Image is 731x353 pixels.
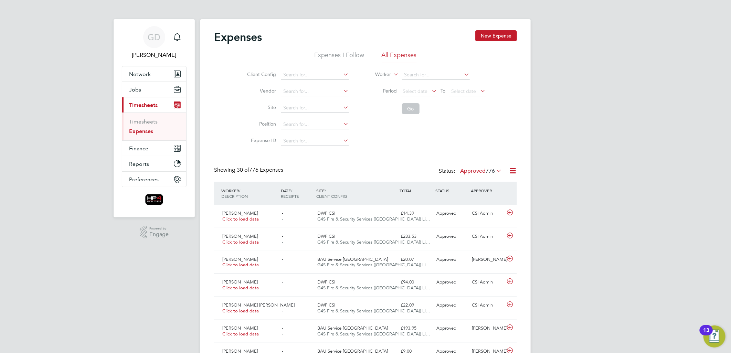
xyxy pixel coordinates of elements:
div: CSI Admin [469,208,505,219]
span: G4S Fire & Security Services ([GEOGRAPHIC_DATA]) Li… [317,331,430,337]
span: Approved [436,256,456,262]
label: Client Config [245,71,276,77]
input: Search for... [281,103,349,113]
span: / [291,188,292,193]
span: DWP CSI [317,279,335,285]
div: £233.53 [398,231,434,242]
input: Search for... [281,136,349,146]
button: Timesheets [122,97,186,113]
span: - [282,331,283,337]
button: New Expense [475,30,517,41]
span: Select date [403,88,428,94]
div: CSI Admin [469,231,505,242]
span: / [239,188,240,193]
span: - [282,239,283,245]
span: Finance [129,145,148,152]
label: Expense ID [245,137,276,143]
div: £14.39 [398,208,434,219]
span: DWP CSI [317,233,335,239]
span: [PERSON_NAME] [222,256,258,262]
span: [PERSON_NAME] [222,325,258,331]
span: G4S Fire & Security Services ([GEOGRAPHIC_DATA]) Li… [317,216,430,222]
div: CSI Admin [469,300,505,311]
span: [PERSON_NAME] [PERSON_NAME] [222,302,295,308]
label: Period [366,88,397,94]
a: Go to home page [122,194,187,205]
label: Vendor [245,88,276,94]
span: Timesheets [129,102,158,108]
li: Expenses I Follow [315,51,364,63]
div: 13 [703,330,709,339]
div: TOTAL [398,184,434,197]
button: Go [402,103,420,114]
input: Search for... [281,70,349,80]
span: - [282,279,283,285]
button: Network [122,66,186,82]
span: - [282,308,283,314]
label: Position [245,121,276,127]
span: Engage [149,232,169,237]
span: - [282,256,283,262]
h2: Expenses [214,30,262,44]
div: WORKER [220,184,279,202]
span: Reports [129,161,149,167]
span: - [282,216,283,222]
span: RECEIPTS [281,193,299,199]
span: Approved [436,325,456,331]
span: - [282,302,283,308]
span: DWP CSI [317,210,335,216]
img: hp4recruitment-logo-retina.png [145,194,163,205]
span: G4S Fire & Security Services ([GEOGRAPHIC_DATA]) Li… [317,285,430,291]
span: - [282,285,283,291]
span: G4S Fire & Security Services ([GEOGRAPHIC_DATA]) Li… [317,308,430,314]
div: £193.95 [398,323,434,334]
span: 30 of [237,167,249,173]
span: Approved [436,210,456,216]
span: - [282,262,283,268]
span: Click to load data [222,216,259,222]
span: DESCRIPTION [221,193,248,199]
div: STATUS [434,184,469,197]
span: G4S Fire & Security Services ([GEOGRAPHIC_DATA]) Li… [317,262,430,268]
button: Finance [122,141,186,156]
div: £20.07 [398,254,434,265]
input: Search for... [281,120,349,129]
span: GD [148,33,161,42]
a: Powered byEngage [140,226,169,239]
span: Approved [436,233,456,239]
span: Approved [436,302,456,308]
span: [PERSON_NAME] [222,210,258,216]
li: All Expenses [382,51,417,63]
label: Worker [360,71,391,78]
span: Powered by [149,226,169,232]
span: CLIENT CONFIG [316,193,347,199]
span: Gemma Deaton [122,51,187,59]
div: DATE [279,184,315,202]
a: Timesheets [129,118,158,125]
button: Open Resource Center, 13 new notifications [703,325,725,347]
div: Status: [439,167,503,176]
span: Preferences [129,176,159,183]
span: Select date [452,88,476,94]
span: Click to load data [222,239,259,245]
span: Click to load data [222,331,259,337]
input: Search for... [281,87,349,96]
span: Network [129,71,151,77]
button: Jobs [122,82,186,97]
div: [PERSON_NAME] [469,323,505,334]
span: - [282,325,283,331]
span: - [282,233,283,239]
span: BAU Service [GEOGRAPHIC_DATA] [317,325,388,331]
span: [PERSON_NAME] [222,279,258,285]
a: GD[PERSON_NAME] [122,26,187,59]
input: Search for... [402,70,470,80]
div: [PERSON_NAME] [469,254,505,265]
span: 776 Expenses [237,167,283,173]
label: Site [245,104,276,110]
span: G4S Fire & Security Services ([GEOGRAPHIC_DATA]) Li… [317,239,430,245]
span: Click to load data [222,308,259,314]
div: Showing [214,167,285,174]
span: Click to load data [222,262,259,268]
div: £94.00 [398,277,434,288]
button: Reports [122,156,186,171]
